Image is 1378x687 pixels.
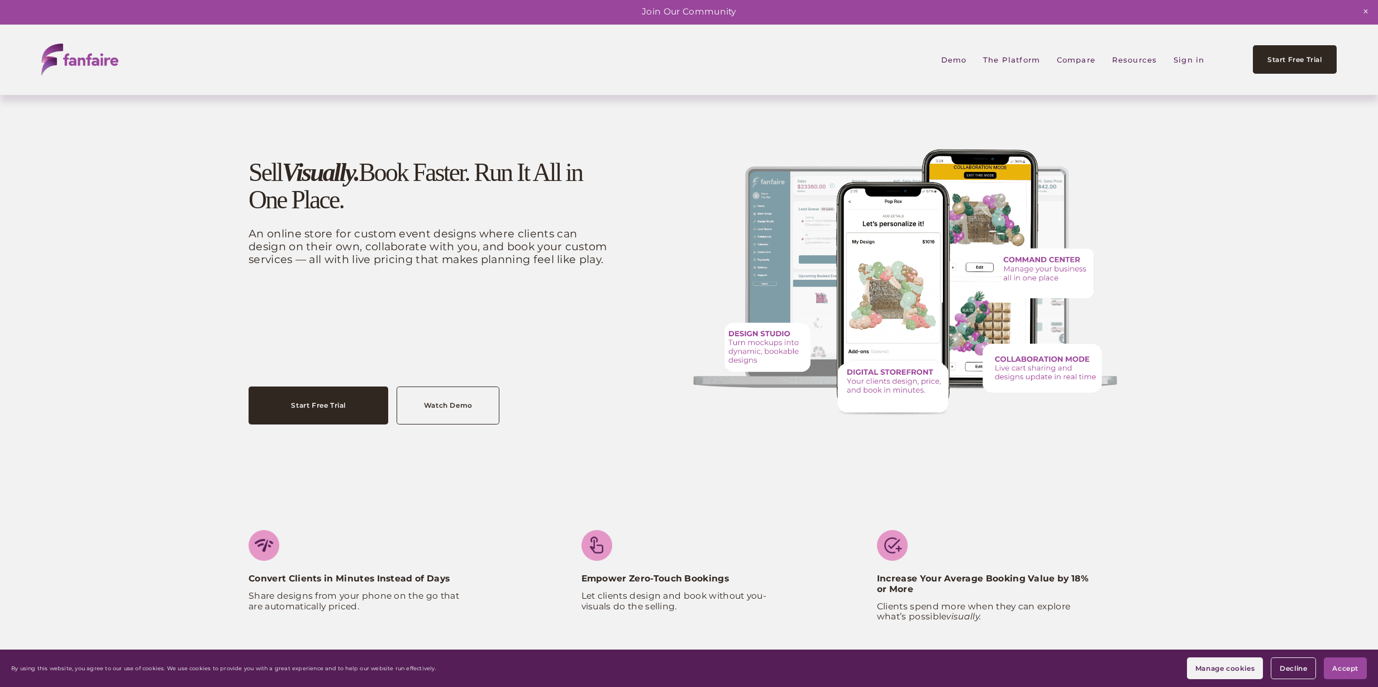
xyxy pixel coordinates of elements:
[282,158,359,187] em: Visually.
[946,611,981,622] em: visually.
[1187,657,1263,679] button: Manage cookies
[249,591,464,612] p: Share designs from your phone on the go that are automatically priced.
[941,47,967,72] a: Demo
[1112,47,1157,72] a: folder dropdown
[1057,47,1095,72] a: Compare
[581,573,729,584] strong: Empower Zero-Touch Bookings
[397,387,499,424] a: Watch Demo
[249,159,611,213] h1: Sell Book Faster. Run It All in One Place.
[1324,657,1367,679] button: Accept
[249,227,611,266] p: An online store for custom event designs where clients can design on their own, collaborate with ...
[249,387,388,424] a: Start Free Trial
[41,44,118,75] img: fanfaire
[1174,47,1204,72] a: Sign in
[1280,664,1307,672] span: Decline
[581,591,797,612] p: Let clients design and book without you- visuals do the selling.
[983,48,1040,71] span: The Platform
[877,573,1091,594] strong: Increase Your Average Booking Value by 18% or More
[983,47,1040,72] a: folder dropdown
[1271,657,1316,679] button: Decline
[1195,664,1255,672] span: Manage cookies
[11,665,436,672] p: By using this website, you agree to our use of cookies. We use cookies to provide you with a grea...
[1253,45,1337,74] a: Start Free Trial
[1112,48,1157,71] span: Resources
[249,573,450,584] strong: Convert Clients in Minutes Instead of Days
[877,602,1093,622] p: Clients spend more when they can explore what’s possible
[1332,664,1358,672] span: Accept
